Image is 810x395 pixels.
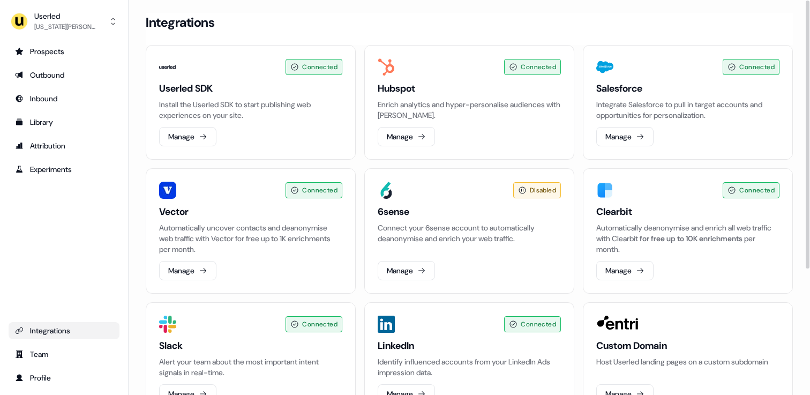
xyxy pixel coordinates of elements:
[596,222,779,255] div: Automatically deanonymise and enrich all web traffic with Clearbit per month.
[9,9,119,34] button: Userled[US_STATE][PERSON_NAME]
[15,349,113,360] div: Team
[9,43,119,60] a: Go to prospects
[302,319,337,330] span: Connected
[159,339,342,352] h3: Slack
[378,339,561,352] h3: LinkedIn
[15,70,113,80] div: Outbound
[596,99,779,121] p: Integrate Salesforce to pull in target accounts and opportunities for personalization.
[159,205,342,218] h3: Vector
[378,99,561,121] p: Enrich analytics and hyper-personalise audiences with [PERSON_NAME].
[640,234,742,243] span: for free up to 10K enrichments
[15,140,113,151] div: Attribution
[15,117,113,128] div: Library
[159,99,342,121] p: Install the Userled SDK to start publishing web experiences on your site.
[9,161,119,178] a: Go to experiments
[9,114,119,131] a: Go to templates
[378,261,435,280] button: Manage
[159,356,342,378] p: Alert your team about the most important intent signals in real-time.
[9,369,119,386] a: Go to profile
[739,62,775,72] span: Connected
[596,205,779,218] h3: Clearbit
[159,182,176,199] img: Vector image
[159,82,342,95] h3: Userled SDK
[596,127,654,146] button: Manage
[596,339,779,352] h3: Custom Domain
[521,62,556,72] span: Connected
[34,11,99,21] div: Userled
[159,261,216,280] button: Manage
[596,261,654,280] button: Manage
[15,164,113,175] div: Experiments
[596,82,779,95] h3: Salesforce
[9,137,119,154] a: Go to attribution
[15,93,113,104] div: Inbound
[9,322,119,339] a: Go to integrations
[378,356,561,378] p: Identify influenced accounts from your LinkedIn Ads impression data.
[15,372,113,383] div: Profile
[146,14,214,31] h3: Integrations
[159,222,342,255] p: Automatically uncover contacts and deanonymise web traffic with Vector for free up to 1K enrichme...
[9,346,119,363] a: Go to team
[302,62,337,72] span: Connected
[378,82,561,95] h3: Hubspot
[378,127,435,146] button: Manage
[302,185,337,196] span: Connected
[159,127,216,146] button: Manage
[9,90,119,107] a: Go to Inbound
[34,21,99,32] div: [US_STATE][PERSON_NAME]
[15,46,113,57] div: Prospects
[15,325,113,336] div: Integrations
[9,66,119,84] a: Go to outbound experience
[378,205,561,218] h3: 6sense
[521,319,556,330] span: Connected
[530,185,556,196] span: Disabled
[596,356,779,367] p: Host Userled landing pages on a custom subdomain
[378,222,561,244] p: Connect your 6sense account to automatically deanonymise and enrich your web traffic.
[739,185,775,196] span: Connected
